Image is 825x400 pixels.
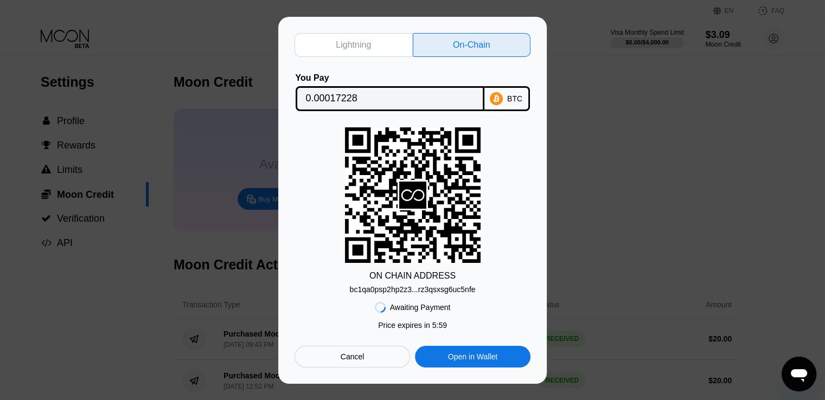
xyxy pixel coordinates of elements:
[369,271,456,281] div: ON CHAIN ADDRESS
[390,303,451,312] div: Awaiting Payment
[453,40,490,50] div: On-Chain
[413,33,531,57] div: On-Chain
[295,73,530,111] div: You PayBTC
[507,94,522,103] div: BTC
[341,352,364,362] div: Cancel
[378,321,447,330] div: Price expires in
[782,357,816,391] iframe: Button to launch messaging window
[350,285,476,294] div: bc1qa0psp2hp2z3...rz3qsxsg6uc5nfe
[448,352,497,362] div: Open in Wallet
[336,40,371,50] div: Lightning
[432,321,447,330] span: 5 : 59
[295,33,413,57] div: Lightning
[415,346,530,367] div: Open in Wallet
[295,346,410,367] div: Cancel
[350,281,476,294] div: bc1qa0psp2hp2z3...rz3qsxsg6uc5nfe
[296,73,484,83] div: You Pay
